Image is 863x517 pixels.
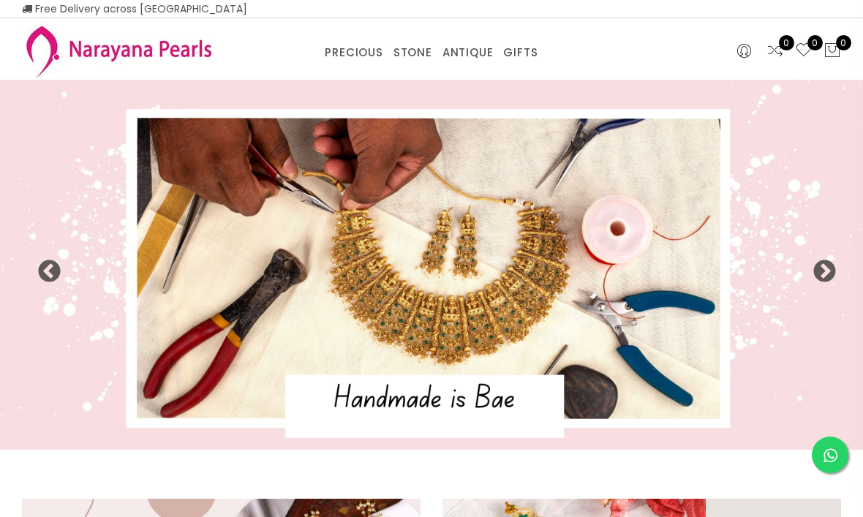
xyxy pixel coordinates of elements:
a: 0 [766,42,784,61]
a: STONE [393,42,432,64]
span: 0 [779,35,794,50]
button: Next [812,260,826,274]
a: 0 [795,42,813,61]
span: 0 [807,35,823,50]
a: PRECIOUS [325,42,382,64]
span: Free Delivery across [GEOGRAPHIC_DATA] [22,1,247,16]
span: 0 [836,35,851,50]
a: GIFTS [503,42,538,64]
a: ANTIQUE [442,42,494,64]
button: 0 [824,42,841,61]
button: Previous [37,260,51,274]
